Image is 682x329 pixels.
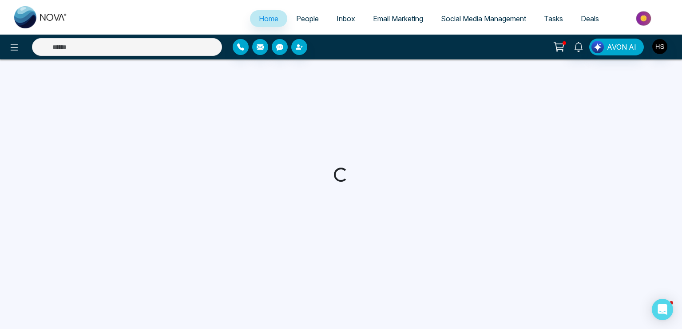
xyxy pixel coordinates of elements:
[652,299,673,320] div: Open Intercom Messenger
[287,10,328,27] a: People
[572,10,608,27] a: Deals
[432,10,535,27] a: Social Media Management
[328,10,364,27] a: Inbox
[652,39,667,54] img: User Avatar
[250,10,287,27] a: Home
[337,14,355,23] span: Inbox
[14,6,67,28] img: Nova CRM Logo
[259,14,278,23] span: Home
[373,14,423,23] span: Email Marketing
[607,42,636,52] span: AVON AI
[589,39,644,55] button: AVON AI
[544,14,563,23] span: Tasks
[581,14,599,23] span: Deals
[591,41,604,53] img: Lead Flow
[441,14,526,23] span: Social Media Management
[612,8,677,28] img: Market-place.gif
[296,14,319,23] span: People
[364,10,432,27] a: Email Marketing
[535,10,572,27] a: Tasks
